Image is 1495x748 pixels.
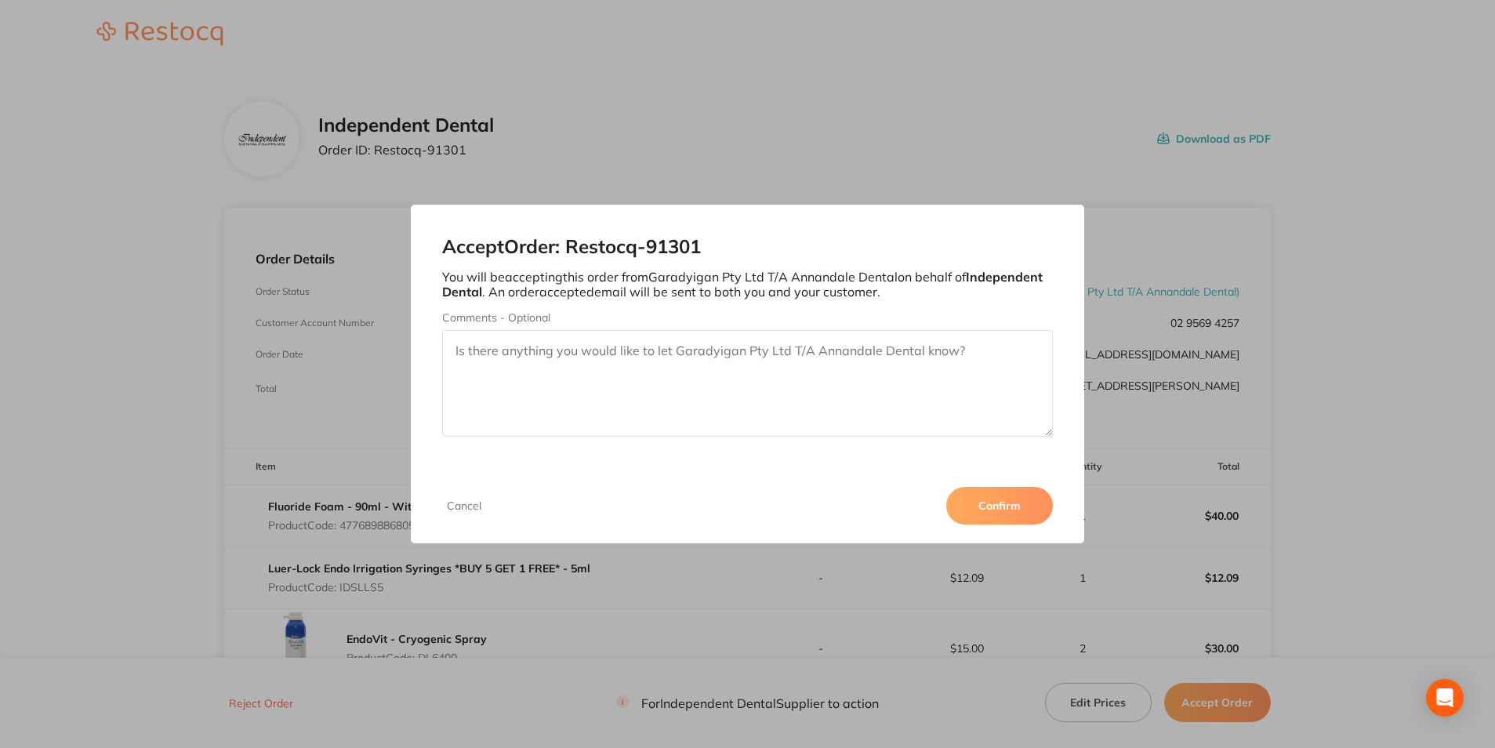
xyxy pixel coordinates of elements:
[442,311,1052,324] label: Comments - Optional
[442,270,1052,299] p: You will be accepting this order from Garadyigan Pty Ltd T/A Annandale Dental on behalf of . An o...
[1426,679,1464,717] div: Open Intercom Messenger
[442,499,486,513] button: Cancel
[442,269,1043,299] b: Independent Dental
[946,487,1053,525] button: Confirm
[442,236,1052,258] h2: Accept Order: Restocq- 91301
